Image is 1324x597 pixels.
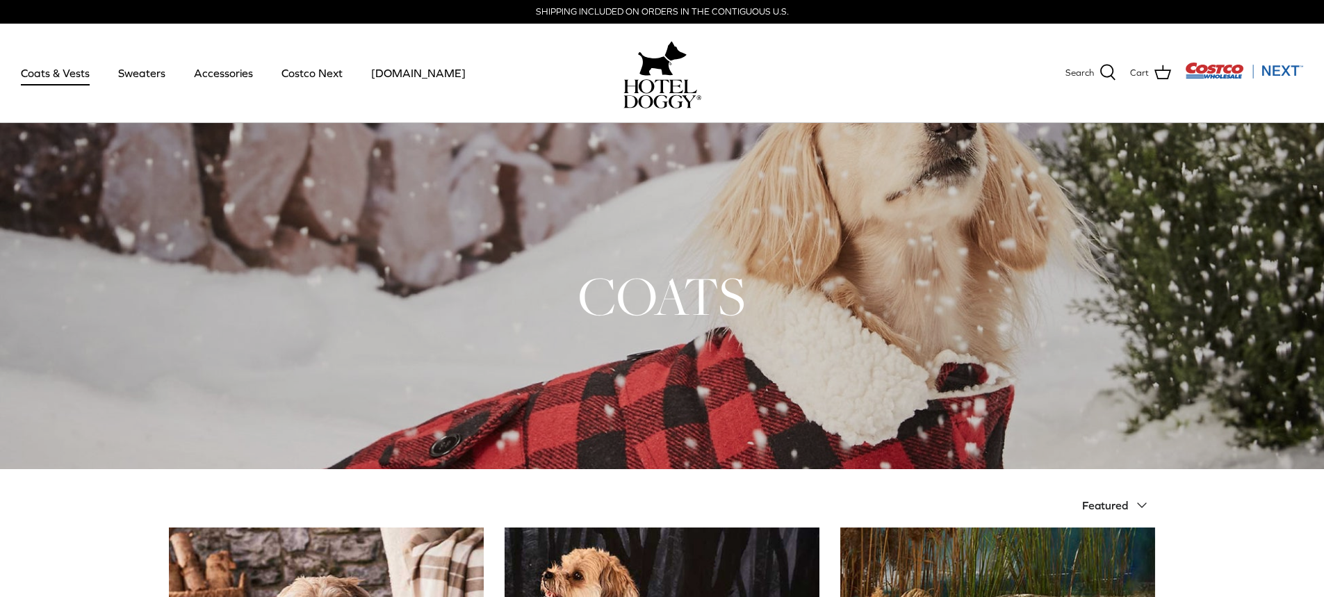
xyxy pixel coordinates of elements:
[1185,62,1303,79] img: Costco Next
[1082,499,1128,512] span: Featured
[8,49,102,97] a: Coats & Vests
[181,49,265,97] a: Accessories
[1065,66,1094,81] span: Search
[1082,490,1156,521] button: Featured
[1130,64,1171,82] a: Cart
[359,49,478,97] a: [DOMAIN_NAME]
[1185,71,1303,81] a: Visit Costco Next
[623,79,701,108] img: hoteldoggycom
[169,262,1156,330] h1: COATS
[106,49,178,97] a: Sweaters
[1065,64,1116,82] a: Search
[623,38,701,108] a: hoteldoggy.com hoteldoggycom
[269,49,355,97] a: Costco Next
[1130,66,1149,81] span: Cart
[638,38,687,79] img: hoteldoggy.com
